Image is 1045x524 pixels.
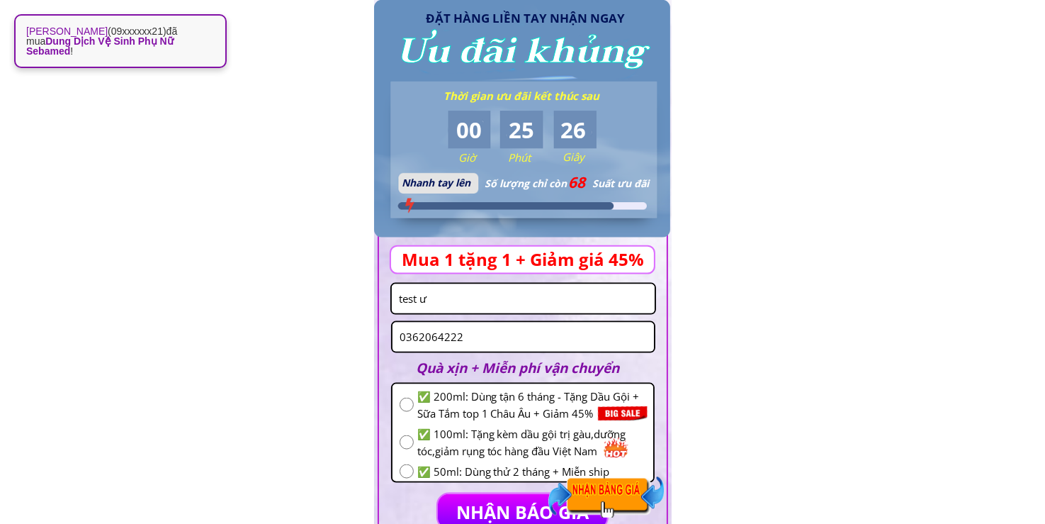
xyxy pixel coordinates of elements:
[417,425,646,459] span: ✅ 100ml: Tặng kèm dầu gội trị gàu,dưỡng tóc,giảm rụng tóc hàng đầu Việt Nam
[417,463,646,480] span: ✅ 50ml: Dùng thử 2 tháng + Miễn ship
[485,177,649,190] span: Số lượng chỉ còn Suất ưu đãi
[397,24,647,79] h3: Ưu đãi khủng
[458,149,512,166] h3: Giờ
[417,357,639,379] h2: Quà xịn + Miễn phí vận chuyển
[395,284,651,313] input: Họ và Tên:
[508,149,562,166] h3: Phút
[26,26,108,37] strong: [PERSON_NAME]
[26,35,174,57] span: Dung Dịch Vệ Sinh Phụ Nữ Sebamed
[569,172,586,192] span: 68
[111,26,163,37] span: 09xxxxxx21
[402,176,470,189] span: Nhanh tay lên
[417,388,646,422] span: ✅ 200ml: Dùng tận 6 tháng - Tặng Dầu Gội + Sữa Tắm top 1 Châu Âu + Giảm 45%
[563,148,616,165] h3: Giây
[402,246,665,273] h3: Mua 1 tặng 1 + Giảm giá 45%
[26,26,215,56] p: ( ) đã mua !
[444,87,610,104] h3: Thời gian ưu đãi kết thúc sau
[426,9,638,28] h3: ĐẶT HÀNG LIỀN TAY NHẬN NGAY
[396,323,650,352] input: Số điện thoại:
